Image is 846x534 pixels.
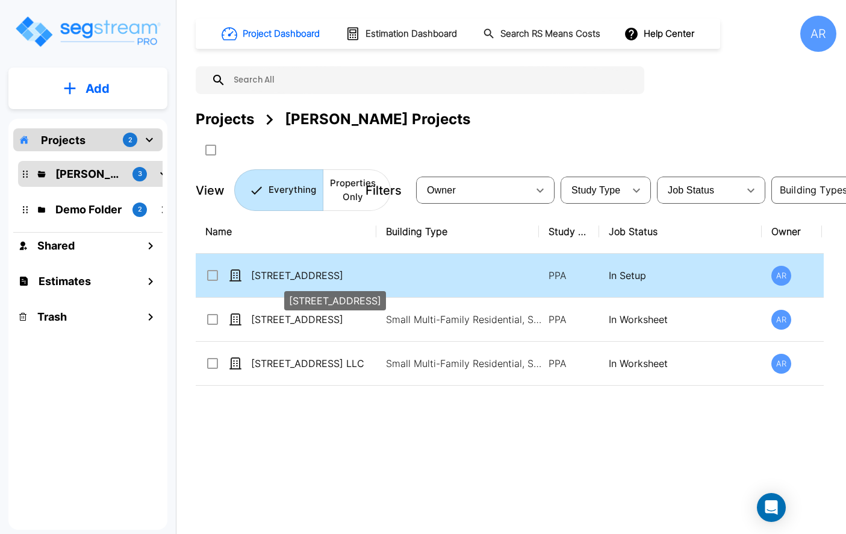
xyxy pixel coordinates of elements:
p: PPA [549,356,589,371]
button: Properties Only [323,169,391,211]
p: 2 [128,135,132,145]
p: Everything [269,183,316,197]
button: Search RS Means Costs [478,22,607,46]
div: Select [659,174,739,207]
h1: Estimates [39,273,91,289]
img: Logo [14,14,161,49]
button: Project Dashboard [217,20,326,47]
div: AR [771,354,791,374]
p: In Worksheet [609,356,752,371]
p: 3 [138,169,142,179]
h1: Estimation Dashboard [365,27,457,41]
p: Small Multi-Family Residential, Small Multi-Family Residential Site [386,356,549,371]
button: SelectAll [199,138,223,162]
div: AR [800,16,836,52]
span: Study Type [571,185,620,195]
p: Add [86,80,110,98]
h1: Project Dashboard [243,27,320,41]
p: In Worksheet [609,312,752,327]
p: 2 [138,204,142,215]
input: Search All [226,66,638,94]
p: In Setup [609,268,752,283]
p: [STREET_ADDRESS] [251,312,372,327]
h1: Shared [37,237,75,254]
div: AR [771,310,791,330]
div: Select [418,174,528,207]
p: PPA [549,268,589,283]
p: PPA [549,312,589,327]
button: Help Center [621,22,699,45]
div: Select [563,174,624,207]
h1: Search RS Means Costs [500,27,600,41]
span: Owner [427,185,456,195]
p: Demo Folder [55,201,123,218]
button: Add [8,71,167,106]
th: Owner [762,210,822,254]
button: Estimation Dashboard [341,21,464,46]
span: Job Status [668,185,714,195]
p: ROMO Projects [55,166,123,182]
div: Projects [196,108,254,130]
div: Platform [234,169,391,211]
p: Properties Only [330,177,376,204]
th: Name [196,210,376,254]
p: [STREET_ADDRESS] LLC [251,356,372,371]
th: Job Status [599,210,762,254]
th: Building Type [376,210,539,254]
p: View [196,181,225,199]
h1: Trash [37,309,67,325]
p: [STREET_ADDRESS] [251,268,372,283]
p: [STREET_ADDRESS] [289,294,381,308]
div: Open Intercom Messenger [757,493,786,522]
button: Everything [234,169,323,211]
div: AR [771,266,791,286]
th: Study Type [539,210,599,254]
p: Small Multi-Family Residential, Small Multi-Family Residential Site [386,312,549,327]
div: [PERSON_NAME] Projects [285,108,470,130]
p: Projects [41,132,86,148]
